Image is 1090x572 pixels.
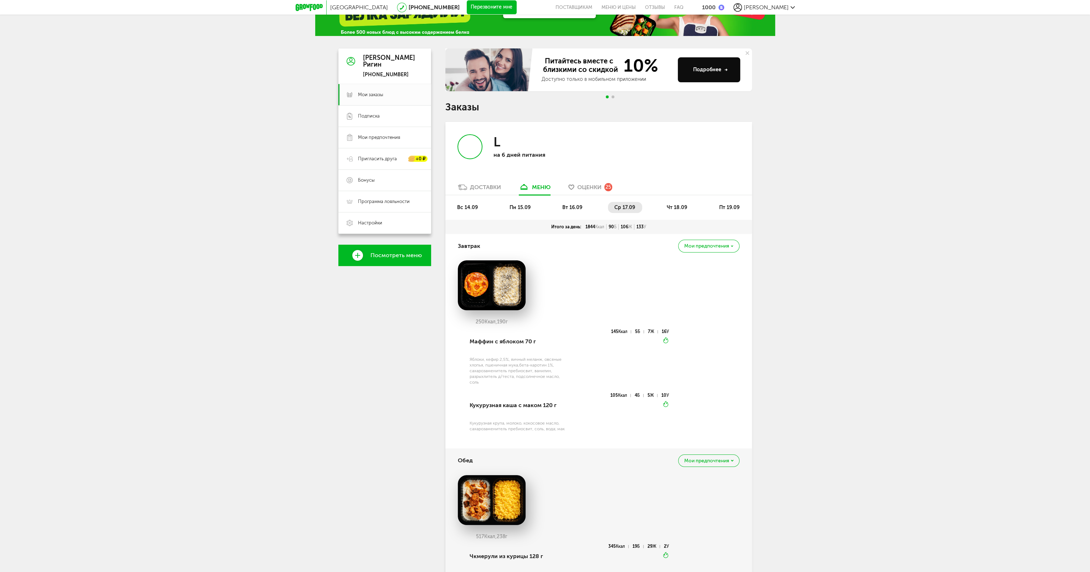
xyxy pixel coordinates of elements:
[650,393,654,398] span: Ж
[493,134,500,150] h3: L
[338,148,431,170] a: Пригласить друга +0 ₽
[338,84,431,105] a: Мои заказы
[445,48,534,91] img: family-banner.579af9d.jpg
[470,420,568,432] div: Кукурузная крупа, молоко, кокосовое масло, сахарозаменитель пребиосвит, соль, вода; мак
[370,252,422,259] span: Посмотреть меню
[542,76,672,83] div: Доступно только в мобильном приложении
[611,95,614,98] span: Go to slide 2
[338,127,431,148] a: Мои предпочтения
[619,57,658,74] span: 10%
[633,545,643,548] div: 19
[618,329,628,334] span: Ккал
[664,545,669,548] div: 2
[606,95,609,98] span: Go to slide 1
[454,183,505,195] a: Доставки
[635,330,644,333] div: 5
[506,319,508,325] span: г
[648,330,658,333] div: 7
[648,394,657,397] div: 5
[358,198,410,205] span: Программа лояльности
[678,57,740,82] button: Подробнее
[458,454,473,467] h4: Обед
[470,393,568,417] div: Кукурузная каша с маком 120 г
[693,66,728,73] div: Подробнее
[628,224,632,229] span: Ж
[583,224,607,230] div: 1844
[338,245,431,266] a: Посмотреть меню
[467,0,517,15] button: Перезвоните мне
[532,184,551,191] div: меню
[358,113,380,119] span: Подписка
[458,319,526,325] div: 250 190
[648,545,660,548] div: 29
[618,393,627,398] span: Ккал
[470,544,568,568] div: Чкмерули из курицы 128 г
[458,475,526,525] img: big_GTxSCeRVYZhUHrkC.png
[644,224,646,229] span: У
[577,184,602,191] span: Оценки
[458,534,526,540] div: 517 238
[616,544,625,549] span: Ккал
[457,204,478,210] span: вс 14.09
[684,458,729,463] span: Мои предпочтения
[549,224,583,230] div: Итого за день:
[358,177,375,183] span: Бонусы
[684,244,729,249] span: Мои предпочтения
[638,329,640,334] span: Б
[718,5,724,10] img: bonus_b.cdccf46.png
[358,156,397,162] span: Пригласить друга
[515,183,554,195] a: меню
[637,544,640,549] span: Б
[662,330,669,333] div: 16
[666,544,669,549] span: У
[338,105,431,127] a: Подписка
[358,92,383,98] span: Мои заказы
[458,260,526,310] img: big_9BNTztM5lvvaQ1ut.png
[610,394,631,397] div: 105
[608,545,629,548] div: 345
[358,134,400,141] span: Мои предпочтения
[484,534,497,540] span: Ккал,
[666,393,669,398] span: У
[409,4,460,11] a: [PHONE_NUMBER]
[470,184,501,191] div: Доставки
[485,319,497,325] span: Ккал,
[510,204,531,210] span: пн 15.09
[470,357,568,385] div: Яблоки, кефир 2,5%, яичный меланж, овсяные хлопья, пшеничная мука,бета-каротин 1%, сахарозамените...
[458,239,480,253] h4: Завтрак
[744,4,789,11] span: [PERSON_NAME]
[595,224,604,229] span: Ккал
[562,204,582,210] span: вт 16.09
[667,204,687,210] span: чт 18.09
[493,151,586,158] p: на 6 дней питания
[604,183,612,191] div: 25
[409,156,428,162] div: +0 ₽
[614,224,616,229] span: Б
[719,204,739,210] span: пт 19.09
[338,191,431,212] a: Программа лояльности
[614,204,635,210] span: ср 17.09
[330,4,388,11] span: [GEOGRAPHIC_DATA]
[650,329,654,334] span: Ж
[666,329,669,334] span: У
[607,224,619,230] div: 90
[702,4,716,11] div: 1000
[505,534,507,540] span: г
[445,103,752,112] h1: Заказы
[634,224,648,230] div: 133
[653,544,656,549] span: Ж
[363,72,415,78] div: [PHONE_NUMBER]
[619,224,634,230] div: 106
[363,54,415,69] div: [PERSON_NAME] Ригин
[358,220,382,226] span: Настройки
[611,330,631,333] div: 145
[338,170,431,191] a: Бонусы
[565,183,616,195] a: Оценки 25
[338,212,431,234] a: Настройки
[661,394,669,397] div: 10
[637,393,640,398] span: Б
[542,57,619,74] span: Питайтесь вместе с близкими со скидкой
[635,394,643,397] div: 4
[470,329,568,354] div: Маффин с яблоком 70 г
